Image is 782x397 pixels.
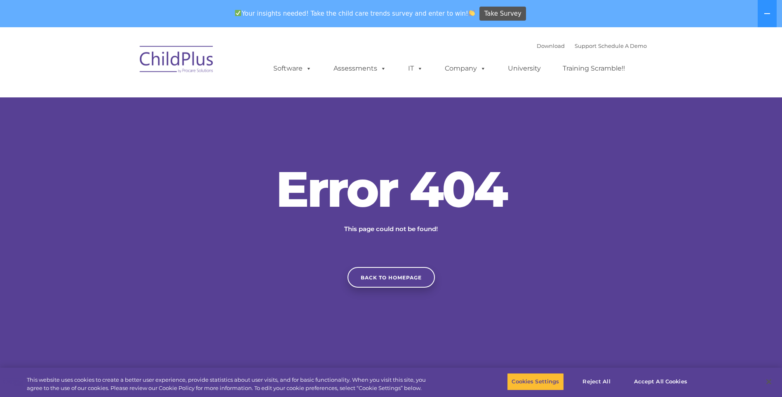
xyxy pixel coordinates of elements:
span: Take Survey [484,7,521,21]
button: Close [760,373,778,391]
a: Assessments [325,60,395,77]
div: This website uses cookies to create a better user experience, provide statistics about user visit... [27,376,430,392]
img: ✅ [235,10,241,16]
a: IT [400,60,431,77]
a: Schedule A Demo [598,43,647,49]
a: Company [437,60,494,77]
button: Reject All [571,373,622,390]
a: Software [265,60,320,77]
button: Cookies Settings [507,373,564,390]
a: Support [575,43,596,49]
a: Take Survey [479,7,526,21]
a: Back to homepage [348,267,435,288]
img: 👏 [469,10,475,16]
h2: Error 404 [268,164,515,214]
span: Your insights needed! Take the child care trends survey and enter to win! [232,5,479,21]
a: University [500,60,549,77]
button: Accept All Cookies [629,373,692,390]
img: ChildPlus by Procare Solutions [136,40,218,81]
a: Download [537,43,565,49]
font: | [537,43,647,49]
p: This page could not be found! [305,224,478,234]
a: Training Scramble!! [554,60,633,77]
